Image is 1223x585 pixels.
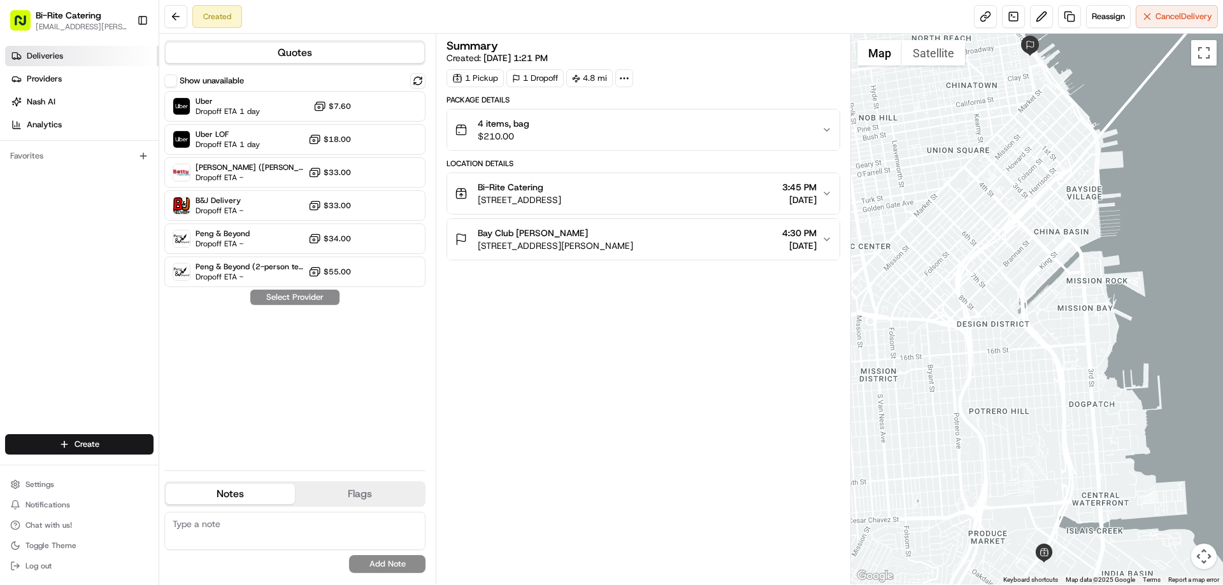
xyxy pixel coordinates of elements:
[506,69,564,87] div: 1 Dropoff
[120,285,204,297] span: API Documentation
[308,265,351,278] button: $55.00
[1191,40,1217,66] button: Toggle fullscreen view
[447,159,840,169] div: Location Details
[782,239,817,252] span: [DATE]
[5,146,154,166] div: Favorites
[566,69,613,87] div: 4.8 mi
[173,98,190,115] img: Uber
[13,220,33,240] img: Angelique Valdez
[854,568,896,584] img: Google
[447,173,839,214] button: Bi-Rite Catering[STREET_ADDRESS]3:45 PM[DATE]
[27,73,62,85] span: Providers
[5,476,154,493] button: Settings
[180,75,244,87] label: Show unavailable
[854,568,896,584] a: Open this area in Google Maps (opens a new window)
[857,40,902,66] button: Show street map
[478,194,561,206] span: [STREET_ADDRESS]
[313,100,351,113] button: $7.60
[166,484,295,504] button: Notes
[5,496,154,514] button: Notifications
[1168,576,1219,583] a: Report a map error
[196,206,243,216] span: Dropoff ETA -
[196,96,260,106] span: Uber
[13,13,38,38] img: Nash
[5,69,159,89] a: Providers
[782,181,817,194] span: 3:45 PM
[324,134,351,144] span: $18.00
[5,115,159,135] a: Analytics
[308,232,351,245] button: $34.00
[782,194,817,206] span: [DATE]
[324,234,351,244] span: $34.00
[196,239,250,249] span: Dropoff ETA -
[25,232,36,243] img: 1736555255976-a54dd68f-1ca7-489b-9aae-adbdc363a1c4
[447,219,839,260] button: Bay Club [PERSON_NAME][STREET_ADDRESS][PERSON_NAME]4:30 PM[DATE]
[173,164,190,181] img: Betty (Nash TMS)
[27,96,55,108] span: Nash AI
[478,117,529,130] span: 4 items, bag
[13,122,36,144] img: 1736555255976-a54dd68f-1ca7-489b-9aae-adbdc363a1c4
[5,434,154,455] button: Create
[173,230,190,247] img: Peng & Beyond
[103,279,210,302] a: 💻API Documentation
[478,181,543,194] span: Bi-Rite Catering
[36,9,101,22] span: Bi-Rite Catering
[113,232,149,242] span: 11:49 AM
[1136,5,1218,28] button: CancelDelivery
[1143,576,1161,583] a: Terms
[1092,11,1125,22] span: Reassign
[324,167,351,178] span: $33.00
[1086,5,1131,28] button: Reassign
[27,122,50,144] img: 1738778727109-b901c2ba-d612-49f7-a14d-d897ce62d23f
[75,439,99,450] span: Create
[5,92,159,112] a: Nash AI
[782,227,817,239] span: 4:30 PM
[8,279,103,302] a: 📗Knowledge Base
[447,95,840,105] div: Package Details
[196,229,250,239] span: Peng & Beyond
[196,139,260,150] span: Dropoff ETA 1 day
[5,5,132,36] button: Bi-Rite Catering[EMAIL_ADDRESS][PERSON_NAME][DOMAIN_NAME]
[196,162,303,173] span: [PERSON_NAME] ([PERSON_NAME] TMS)
[447,69,504,87] div: 1 Pickup
[447,40,498,52] h3: Summary
[25,561,52,571] span: Log out
[196,272,285,282] span: Dropoff ETA -
[1191,544,1217,569] button: Map camera controls
[5,537,154,554] button: Toggle Theme
[57,122,209,134] div: Start new chat
[1066,576,1135,583] span: Map data ©2025 Google
[166,43,424,63] button: Quotes
[5,516,154,534] button: Chat with us!
[196,195,243,206] span: B&J Delivery
[196,173,285,183] span: Dropoff ETA -
[25,479,54,490] span: Settings
[25,520,72,530] span: Chat with us!
[113,197,148,208] span: 12:07 PM
[106,232,110,242] span: •
[483,52,548,64] span: [DATE] 1:21 PM
[324,267,351,277] span: $55.00
[217,125,232,141] button: Start new chat
[25,540,76,551] span: Toggle Theme
[478,130,529,143] span: $210.00
[127,316,154,325] span: Pylon
[173,131,190,148] img: Uber LOF
[27,119,62,130] span: Analytics
[27,50,63,62] span: Deliveries
[324,201,351,211] span: $33.00
[329,101,351,111] span: $7.60
[447,52,548,64] span: Created:
[13,185,33,206] img: Jandy Espique
[25,198,36,208] img: 1736555255976-a54dd68f-1ca7-489b-9aae-adbdc363a1c4
[478,227,588,239] span: Bay Club [PERSON_NAME]
[39,197,103,208] span: [PERSON_NAME]
[478,239,633,252] span: [STREET_ADDRESS][PERSON_NAME]
[196,106,260,116] span: Dropoff ETA 1 day
[106,197,110,208] span: •
[57,134,175,144] div: We're available if you need us!
[447,109,839,150] button: 4 items, bag$210.00
[36,22,127,32] button: [EMAIL_ADDRESS][PERSON_NAME][DOMAIN_NAME]
[5,557,154,575] button: Log out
